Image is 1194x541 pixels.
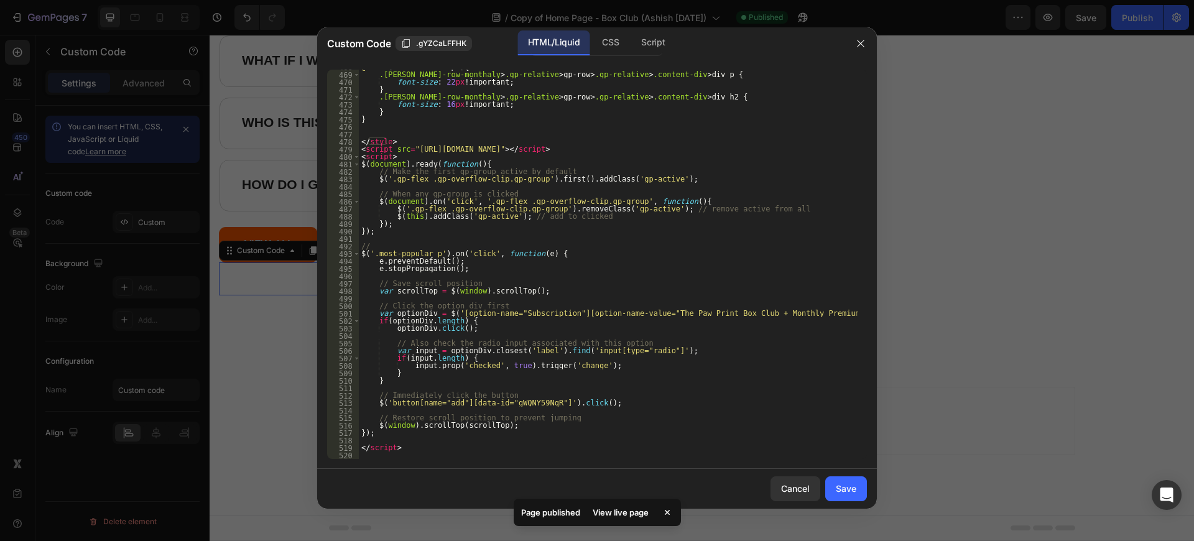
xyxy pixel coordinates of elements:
div: Script [631,30,675,55]
div: HTML/Liquid [518,30,590,55]
strong: What if I want to cancel? [32,18,223,32]
div: 487 [327,205,359,213]
p: VIEW ALL [35,199,83,221]
div: 473 [327,101,359,108]
div: 505 [327,340,359,347]
div: Choose templates [358,372,433,386]
div: 471 [327,86,359,93]
div: 498 [327,287,359,295]
p: Page published [521,506,580,519]
div: 482 [327,168,359,175]
div: 488 [327,213,359,220]
div: 499 [327,295,359,302]
div: 485 [327,190,359,198]
span: from URL or image [455,388,521,399]
div: 475 [327,116,359,123]
div: 503 [327,325,359,332]
div: 517 [327,429,359,437]
span: Custom Code [327,36,391,51]
button: .gYZCaLFFHK [396,36,472,51]
span: Add section [463,345,522,358]
div: 484 [327,183,359,190]
div: 490 [327,228,359,235]
div: 496 [327,272,359,280]
div: 474 [327,108,359,116]
div: 476 [327,123,359,131]
div: 494 [327,257,359,265]
div: 515 [327,414,359,422]
div: Open Intercom Messenger [1152,480,1182,510]
div: 506 [327,347,359,354]
div: 511 [327,384,359,392]
div: 501 [327,310,359,317]
div: 516 [327,422,359,429]
div: 481 [327,160,359,168]
button: Cancel [771,476,820,501]
div: 514 [327,407,359,414]
p: Publish the page to see the content. [9,238,479,251]
div: 495 [327,265,359,272]
div: 512 [327,392,359,399]
div: 509 [327,369,359,377]
div: 508 [327,362,359,369]
div: 493 [327,250,359,257]
div: 510 [327,377,359,384]
div: 489 [327,220,359,228]
div: Generate layout [456,372,521,386]
span: inspired by CRO experts [353,388,438,399]
div: 513 [327,399,359,407]
div: 472 [327,93,359,101]
button: <p>VIEW ALL</p> [9,192,108,228]
div: 497 [327,280,359,287]
div: 507 [327,354,359,362]
div: Custom Code [25,210,78,221]
button: Save [825,476,867,501]
div: View live page [585,504,656,521]
div: 486 [327,198,359,205]
div: 483 [327,175,359,183]
div: 469 [327,71,359,78]
div: 492 [327,243,359,250]
div: Add blank section [547,372,623,386]
div: Cancel [781,482,810,495]
strong: How do I get started? [32,142,198,157]
strong: Who is this subscription perfect for? [32,80,320,95]
div: Save [836,482,856,495]
div: 518 [327,437,359,444]
div: 480 [327,153,359,160]
div: 470 [327,78,359,86]
div: 502 [327,317,359,325]
div: 479 [327,146,359,153]
div: 520 [327,451,359,459]
div: 500 [327,302,359,310]
div: 519 [327,444,359,451]
div: CSS [592,30,629,55]
span: .gYZCaLFFHK [416,38,466,49]
div: 477 [327,131,359,138]
span: then drag & drop elements [538,388,631,399]
div: 504 [327,332,359,340]
div: 491 [327,235,359,243]
div: 478 [327,138,359,146]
